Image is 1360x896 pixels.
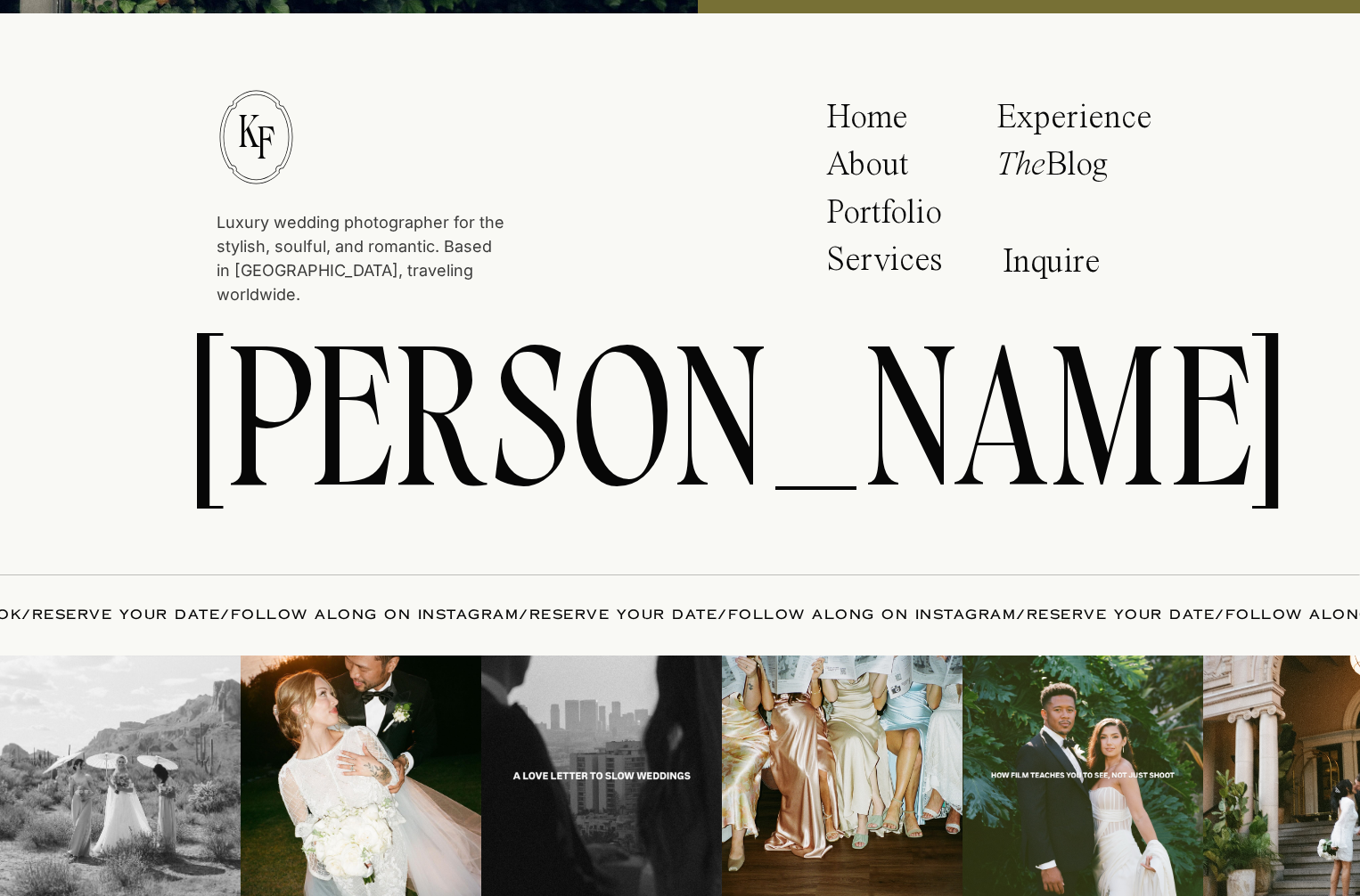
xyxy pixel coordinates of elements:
img: Hot take: your wedding isn’t a race or performance. Slow it down. Be in it. Feel it. That’s where... [481,656,722,896]
i: The [996,149,1045,183]
p: Luxury wedding photographer for the stylish, soulful, and romantic. Based in [GEOGRAPHIC_DATA], t... [217,210,504,288]
h2: AN ARTFUL APPROACH YOUR MOST CHERISHED MOMENTS [297,189,1063,536]
a: Experience [996,101,1152,140]
p: The approach [581,126,779,152]
img: Shooting film isn’t just a medium — it’s a mindset. 🎞️ #filmweddingphotographer #destinationweddi... [963,656,1203,896]
i: for [729,276,812,352]
a: Portfolio [826,196,954,240]
a: Home [826,101,920,145]
a: Services [826,243,949,288]
img: A moment for the girls 🗞️ [722,656,963,896]
a: FOLLOW ALONG ON INSTAGRAM [231,606,520,623]
a: RESERVE YOUR DATE [529,606,718,623]
p: Through a blend of digital and film mediums, I create imagery that is romantic, soulful, and emot... [389,554,971,618]
img: Aubrey & David’s stunning day shot on a mix of 35mm and medium format film 🕊️ more to come! vendo... [241,656,481,896]
p: Blog [996,148,1142,192]
p: F [244,120,287,160]
a: About [826,148,931,192]
a: Inquire [1003,245,1110,286]
p: K [238,109,259,149]
a: RESERVE YOUR DATE [32,606,221,623]
a: FOLLOW ALONG ON INSTAGRAM [728,606,1017,623]
a: [PERSON_NAME] [189,314,1171,525]
a: TheBlog [996,148,1142,192]
a: RESERVE YOUR DATE [1027,606,1216,623]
